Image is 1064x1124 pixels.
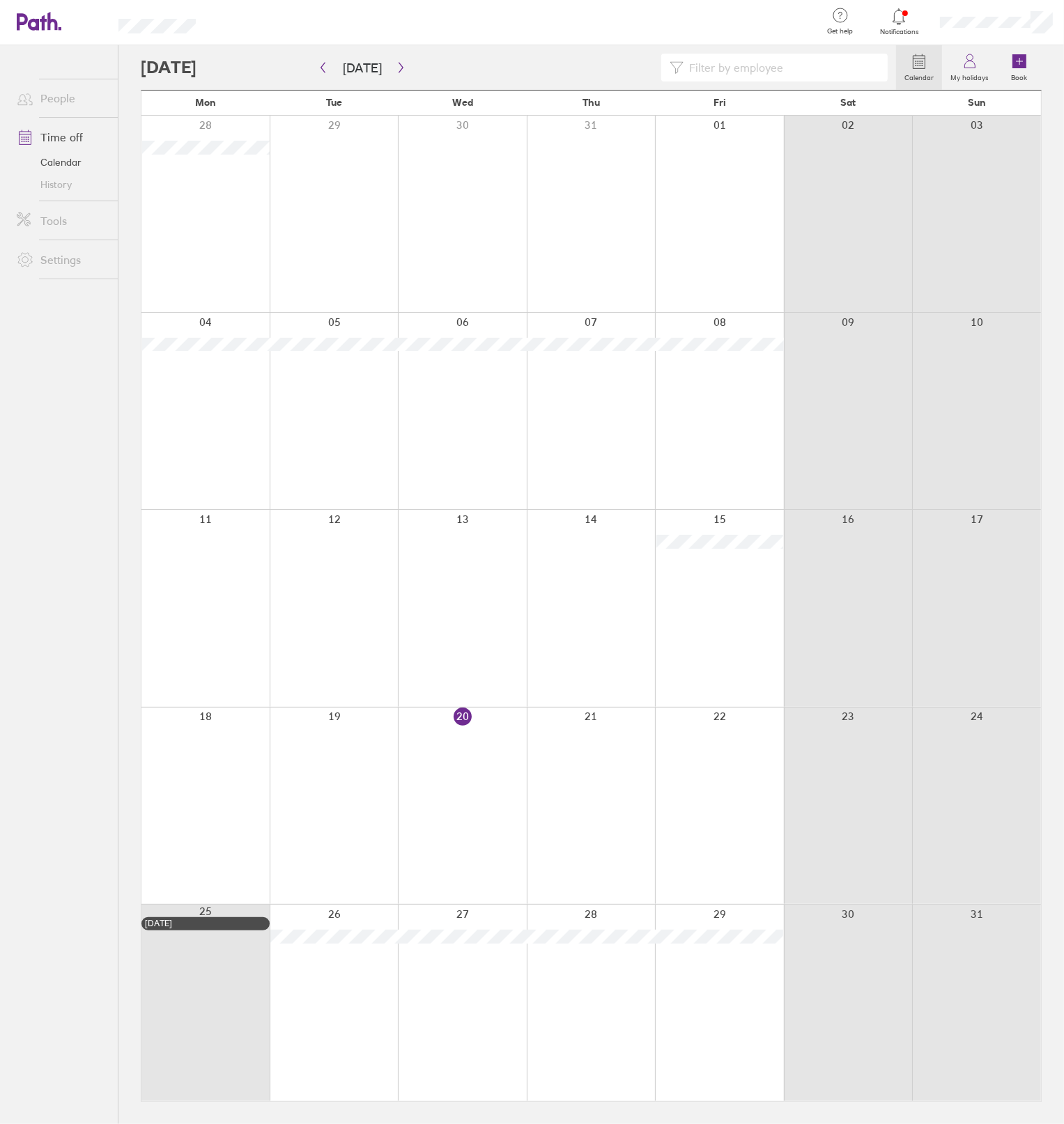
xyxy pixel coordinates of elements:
label: Book [1003,70,1036,82]
span: Wed [452,97,473,108]
div: [DATE] [145,919,266,928]
span: Sat [840,97,856,108]
a: Tools [6,207,118,235]
span: Notifications [877,28,922,36]
a: Time off [6,123,118,151]
button: [DATE] [332,56,393,79]
span: Get help [817,27,863,36]
span: Fri [714,97,726,108]
a: History [6,173,118,196]
a: Notifications [877,7,922,36]
a: Settings [6,246,118,274]
span: Thu [583,97,600,108]
label: Calendar [896,70,942,82]
a: My holidays [942,45,997,90]
a: Calendar [896,45,942,90]
a: Book [997,45,1042,90]
a: People [6,84,118,112]
span: Mon [195,97,216,108]
input: Filter by employee [684,54,879,81]
span: Sun [968,97,986,108]
span: Tue [326,97,342,108]
a: Calendar [6,151,118,173]
label: My holidays [942,70,997,82]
